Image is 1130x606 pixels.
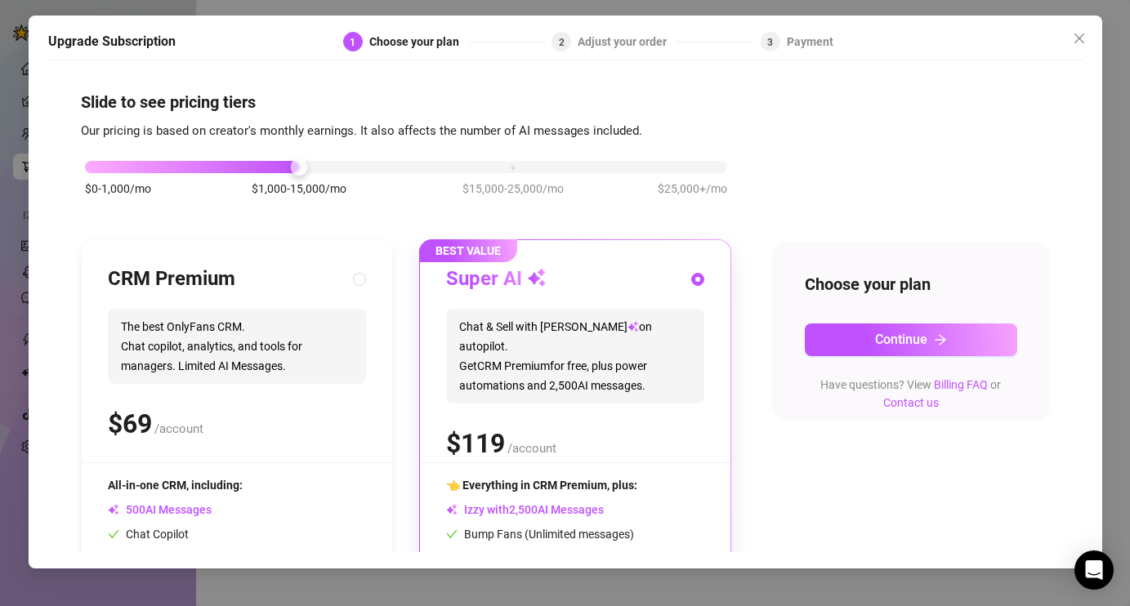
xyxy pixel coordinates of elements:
[350,36,355,47] span: 1
[369,32,469,51] div: Choose your plan
[446,428,505,459] span: $
[446,528,458,539] span: check
[48,32,176,51] h5: Upgrade Subscription
[446,503,604,516] span: Izzy with AI Messages
[108,503,212,516] span: AI Messages
[419,239,517,262] span: BEST VALUE
[805,272,1017,295] h4: Choose your plan
[875,332,927,347] span: Continue
[1074,550,1114,590] div: Open Intercom Messenger
[108,552,180,565] span: CRM Tools
[820,377,1001,408] span: Have questions? View or
[108,408,152,439] span: $
[154,421,203,436] span: /account
[108,309,366,384] span: The best OnlyFans CRM. Chat copilot, analytics, and tools for managers. Limited AI Messages.
[108,528,189,541] span: Chat Copilot
[462,180,564,198] span: $15,000-25,000/mo
[85,180,151,198] span: $0-1,000/mo
[934,332,947,345] span: arrow-right
[446,479,637,492] span: 👈 Everything in CRM Premium, plus:
[658,180,727,198] span: $25,000+/mo
[446,309,704,403] span: Chat & Sell with [PERSON_NAME] on autopilot. Get CRM Premium for free, plus power automations and...
[507,441,556,456] span: /account
[934,377,988,390] a: Billing FAQ
[1072,32,1085,45] span: close
[81,90,1050,113] h4: Slide to see pricing tiers
[252,180,346,198] span: $1,000-15,000/mo
[81,123,642,137] span: Our pricing is based on creator's monthly earnings. It also affects the number of AI messages inc...
[578,32,677,51] div: Adjust your order
[108,479,243,492] span: All-in-one CRM, including:
[787,32,833,51] div: Payment
[767,36,773,47] span: 3
[883,395,939,408] a: Contact us
[446,528,634,541] span: Bump Fans (Unlimited messages)
[446,266,547,292] h3: Super AI
[559,36,565,47] span: 2
[805,323,1017,355] button: Continuearrow-right
[108,266,235,292] h3: CRM Premium
[1065,25,1092,51] button: Close
[108,528,119,539] span: check
[446,552,593,565] span: Follow-back Expired Fans
[1065,32,1092,45] span: Close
